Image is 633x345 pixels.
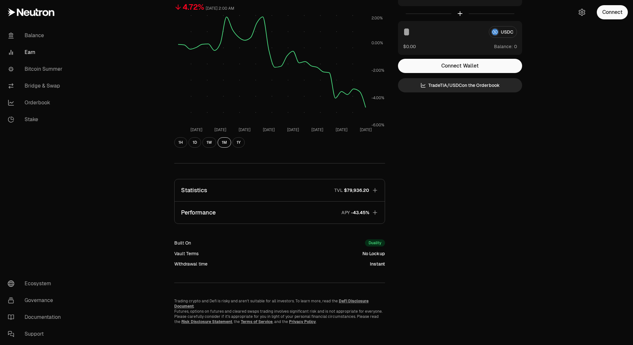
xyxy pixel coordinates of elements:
a: Privacy Policy [289,319,316,324]
tspan: [DATE] [287,127,299,132]
button: Connect Wallet [398,59,522,73]
div: Withdrawal time [174,261,208,267]
a: Risk Disclosure Statement [181,319,232,324]
p: APY [341,209,350,216]
div: Instant [370,261,385,267]
tspan: 0.00% [371,40,383,46]
div: Duality [365,239,385,246]
a: Support [3,326,70,342]
a: Documentation [3,309,70,326]
button: 1H [174,137,187,148]
button: 1M [218,137,231,148]
div: Built On [174,240,191,246]
button: $0.00 [403,43,416,50]
tspan: [DATE] [214,127,226,132]
a: Governance [3,292,70,309]
a: Balance [3,27,70,44]
button: Connect [597,5,628,19]
tspan: 2.00% [371,16,383,21]
div: [DATE] 2:00 AM [206,5,234,12]
a: TradeTIA/USDCon the Orderbook [398,78,522,92]
p: Statistics [181,186,207,195]
tspan: -2.00% [371,68,384,73]
p: Trading crypto and Defi is risky and aren't suitable for all investors. To learn more, read the . [174,298,385,309]
a: Ecosystem [3,275,70,292]
tspan: [DATE] [336,127,348,132]
p: TVL [334,187,343,193]
div: Vault Terms [174,250,198,257]
button: 1W [202,137,216,148]
a: DeFi Disclosure Document [174,298,369,309]
a: Orderbook [3,94,70,111]
tspan: -6.00% [371,122,384,128]
a: Bridge & Swap [3,78,70,94]
a: Bitcoin Summer [3,61,70,78]
tspan: [DATE] [360,127,372,132]
tspan: [DATE] [263,127,275,132]
button: StatisticsTVL$79,936.20 [175,179,385,201]
span: $79,936.20 [344,187,369,193]
div: 4.72% [183,2,204,12]
a: Earn [3,44,70,61]
a: Terms of Service [241,319,273,324]
button: 1Y [232,137,245,148]
tspan: -4.00% [371,95,384,100]
tspan: [DATE] [311,127,323,132]
p: Futures, options on futures and cleared swaps trading involves significant risk and is not approp... [174,309,385,324]
p: Performance [181,208,216,217]
tspan: [DATE] [190,127,202,132]
div: No Lockup [362,250,385,257]
span: Balance: [494,43,513,50]
a: Stake [3,111,70,128]
tspan: [DATE] [239,127,251,132]
button: 1D [188,137,201,148]
button: PerformanceAPY [175,202,385,224]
